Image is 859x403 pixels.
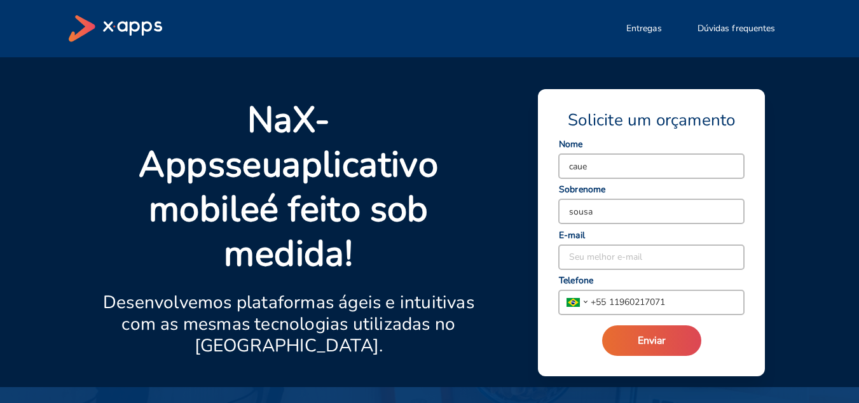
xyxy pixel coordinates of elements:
[698,22,776,35] span: Dúvidas frequentes
[559,154,744,178] input: Seu nome
[149,140,438,234] strong: aplicativo mobile
[602,325,701,356] button: Enviar
[559,199,744,223] input: Seu sobrenome
[591,295,606,309] span: + 55
[139,95,330,189] strong: X-Apps
[611,16,677,41] button: Entregas
[568,110,735,131] span: Solicite um orçamento
[606,290,744,315] input: 99 99999 9999
[99,292,479,357] p: Desenvolvemos plataformas ágeis e intuitivas com as mesmas tecnologias utilizadas no [GEOGRAPHIC_...
[99,98,479,276] p: Na seu é feito sob medida!
[559,245,744,269] input: Seu melhor e-mail
[638,334,666,348] span: Enviar
[626,22,662,35] span: Entregas
[682,16,791,41] button: Dúvidas frequentes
